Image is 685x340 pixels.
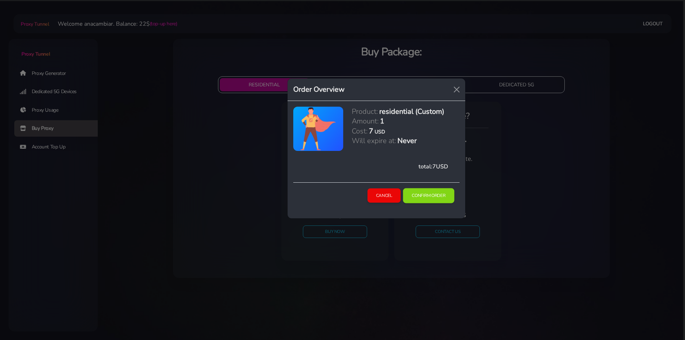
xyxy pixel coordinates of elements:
[352,136,396,146] h5: Will expire at:
[352,126,367,136] h5: Cost:
[397,136,417,146] h5: Never
[380,116,384,126] h5: 1
[375,128,385,135] h6: USD
[432,163,436,171] span: 7
[403,188,455,203] button: Confirm Order
[451,84,462,95] button: Close
[369,126,373,136] h5: 7
[352,116,379,126] h5: Amount:
[418,163,448,171] span: total: USD
[379,107,444,116] h5: residential (Custom)
[352,107,378,116] h5: Product:
[650,305,676,331] iframe: Webchat Widget
[293,84,345,95] h5: Order Overview
[367,188,401,203] button: Cancel
[300,107,337,151] img: antenna.png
